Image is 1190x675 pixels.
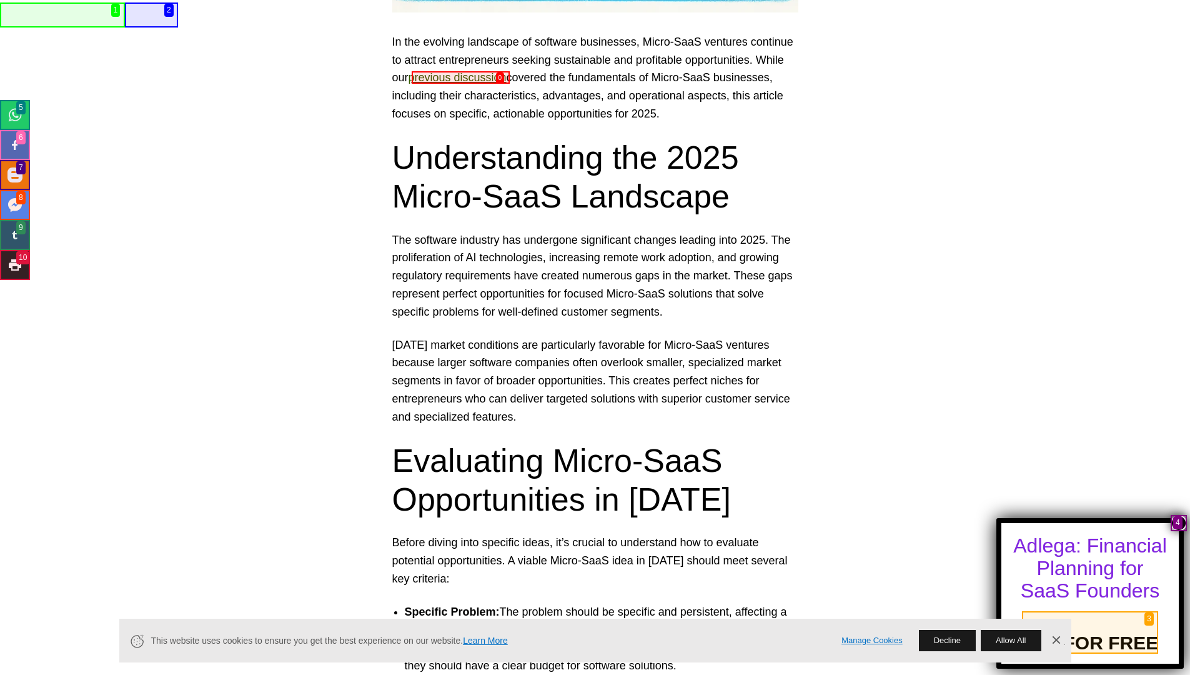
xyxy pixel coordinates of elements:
[841,634,903,647] a: Manage Cookies
[405,603,811,675] li: The problem should be specific and persistent, affecting a definable group of customers who have ...
[392,138,798,216] h2: Understanding the 2025 Micro-SaaS Landscape
[392,336,798,426] p: [DATE] market conditions are particularly favorable for Micro-SaaS ventures because larger softwa...
[1046,631,1065,650] a: Dismiss Banner
[1171,515,1187,531] button: Close
[463,636,508,646] a: Learn More
[151,634,825,647] span: This website uses cookies to ensure you get the best experience on our website.
[392,441,798,519] h2: Evaluating Micro-SaaS Opportunities in [DATE]
[981,630,1041,651] button: Allow All
[129,633,145,649] svg: Cookie Icon
[1022,611,1158,654] a: TRY FOR FREE
[1013,534,1168,602] div: Adlega: Financial Planning for SaaS Founders
[392,534,798,587] p: Before diving into specific ideas, it’s crucial to understand how to evaluate potential opportuni...
[392,231,798,321] p: The software industry has undergone significant changes leading into 2025. The proliferation of A...
[919,630,976,651] button: Decline
[392,33,798,123] p: In the evolving landscape of software businesses, Micro-SaaS ventures continue to attract entrepr...
[409,71,507,84] a: previous discussion
[405,606,500,618] strong: Specific Problem:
